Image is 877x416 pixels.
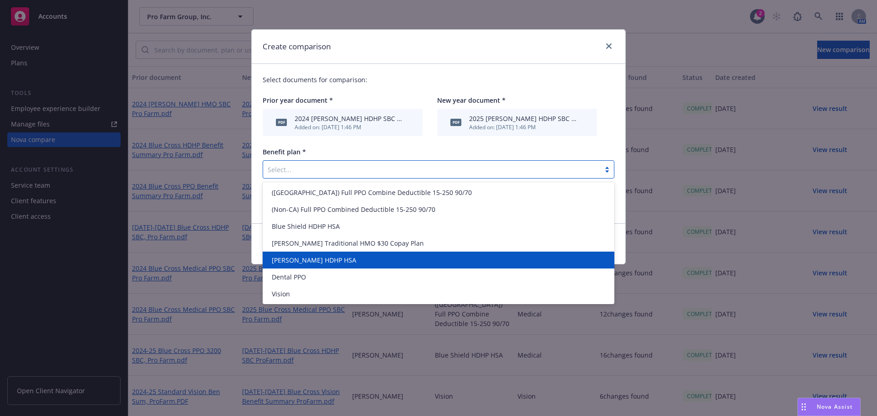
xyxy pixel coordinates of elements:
span: [PERSON_NAME] Traditional HMO $30 Copay Plan [272,238,424,248]
div: Drag to move [798,398,809,416]
a: close [603,41,614,52]
span: New year document * [437,96,506,105]
span: Benefit plan * [263,147,306,156]
span: ([GEOGRAPHIC_DATA]) Full PPO Combine Deductible 15-250 90/70 [272,188,472,197]
span: [PERSON_NAME] HDHP HSA [272,255,356,265]
button: archive file [581,118,588,127]
div: 2025 [PERSON_NAME] HDHP SBC Pro Farm.pdf [469,114,577,123]
span: Blue Shield HDHP HSA [272,221,340,231]
button: Nova Assist [798,398,861,416]
span: Dental PPO [272,272,306,282]
span: Prior year document * [263,96,333,105]
span: pdf [450,119,461,126]
div: 2024 [PERSON_NAME] HDHP SBC Pro Farm.pdf [295,114,402,123]
div: Added on: [DATE] 1:46 PM [295,123,402,131]
span: Vision [272,289,290,299]
span: Nova Assist [817,403,853,411]
p: Select documents for comparison: [263,75,614,84]
span: pdf [276,119,287,126]
div: Added on: [DATE] 1:46 PM [469,123,577,131]
button: archive file [406,118,413,127]
h1: Create comparison [263,41,331,53]
span: (Non-CA) Full PPO Combined Deductible 15-250 90/70 [272,205,435,214]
